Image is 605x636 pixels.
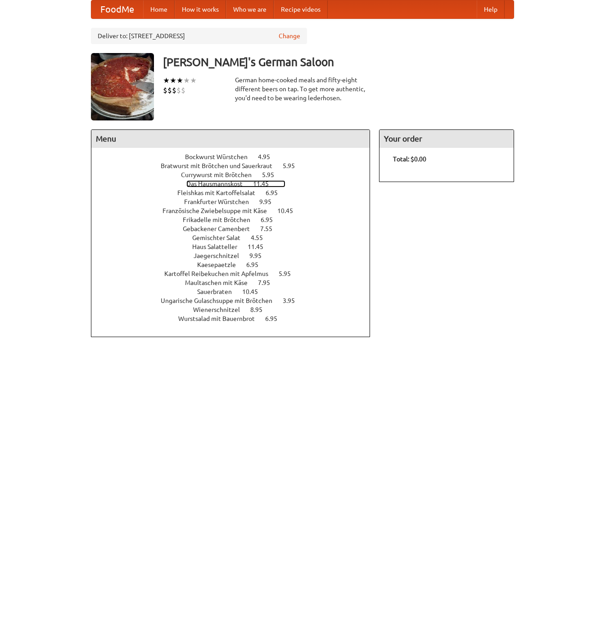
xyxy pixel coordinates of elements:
span: 6.95 [261,216,282,223]
span: 5.95 [283,162,304,169]
span: 5.95 [279,270,300,277]
a: Wienerschnitzel 8.95 [193,306,279,313]
a: Currywurst mit Brötchen 5.95 [181,171,291,178]
span: 10.45 [277,207,302,214]
a: Frikadelle mit Brötchen 6.95 [183,216,289,223]
li: ★ [183,76,190,85]
h4: Menu [91,130,370,148]
a: Das Hausmannskost 11.45 [186,180,285,187]
span: Französische Zwiebelsuppe mit Käse [163,207,276,214]
li: $ [176,85,181,95]
span: 7.95 [258,279,279,286]
li: ★ [163,76,170,85]
li: $ [172,85,176,95]
span: Haus Salatteller [192,243,246,250]
span: 11.45 [253,180,278,187]
li: $ [167,85,172,95]
a: How it works [175,0,226,18]
span: 4.95 [258,153,279,160]
a: Ungarische Gulaschsuppe mit Brötchen 3.95 [161,297,312,304]
a: Home [143,0,175,18]
span: Gemischter Salat [192,234,249,241]
div: Deliver to: [STREET_ADDRESS] [91,28,307,44]
a: Kaesepaetzle 6.95 [197,261,275,268]
span: 8.95 [250,306,271,313]
span: Wurstsalad mit Bauernbrot [178,315,264,322]
span: 6.95 [265,315,286,322]
div: German home-cooked meals and fifty-eight different beers on tap. To get more authentic, you'd nee... [235,76,370,102]
a: Help [477,0,505,18]
a: Maultaschen mit Käse 7.95 [185,279,287,286]
span: Frankfurter Würstchen [184,198,258,205]
span: Kartoffel Reibekuchen mit Apfelmus [164,270,277,277]
a: Französische Zwiebelsuppe mit Käse 10.45 [163,207,310,214]
a: Bockwurst Würstchen 4.95 [185,153,287,160]
span: Maultaschen mit Käse [185,279,257,286]
a: Wurstsalad mit Bauernbrot 6.95 [178,315,294,322]
span: 6.95 [266,189,287,196]
a: Haus Salatteller 11.45 [192,243,280,250]
span: 9.95 [259,198,280,205]
span: Kaesepaetzle [197,261,245,268]
a: Gemischter Salat 4.55 [192,234,280,241]
a: Sauerbraten 10.45 [197,288,275,295]
span: 11.45 [248,243,272,250]
li: ★ [176,76,183,85]
li: ★ [190,76,197,85]
span: Jaegerschnitzel [194,252,248,259]
span: 4.55 [251,234,272,241]
span: 10.45 [242,288,267,295]
li: $ [181,85,185,95]
span: Gebackener Camenbert [183,225,259,232]
span: 7.55 [260,225,281,232]
span: Sauerbraten [197,288,241,295]
span: Das Hausmannskost [186,180,252,187]
a: Change [279,31,300,40]
h3: [PERSON_NAME]'s German Saloon [163,53,514,71]
span: Currywurst mit Brötchen [181,171,261,178]
a: Fleishkas mit Kartoffelsalat 6.95 [177,189,294,196]
a: Bratwurst mit Brötchen und Sauerkraut 5.95 [161,162,312,169]
a: Jaegerschnitzel 9.95 [194,252,278,259]
img: angular.jpg [91,53,154,120]
span: Wienerschnitzel [193,306,249,313]
a: Who we are [226,0,274,18]
li: $ [163,85,167,95]
a: Recipe videos [274,0,328,18]
a: Gebackener Camenbert 7.55 [183,225,289,232]
span: 9.95 [249,252,271,259]
span: Frikadelle mit Brötchen [183,216,259,223]
b: Total: $0.00 [393,156,426,163]
span: 6.95 [246,261,267,268]
a: Frankfurter Würstchen 9.95 [184,198,288,205]
span: Fleishkas mit Kartoffelsalat [177,189,264,196]
h4: Your order [379,130,514,148]
span: 3.95 [283,297,304,304]
span: Bratwurst mit Brötchen und Sauerkraut [161,162,281,169]
li: ★ [170,76,176,85]
a: Kartoffel Reibekuchen mit Apfelmus 5.95 [164,270,307,277]
a: FoodMe [91,0,143,18]
span: 5.95 [262,171,283,178]
span: Bockwurst Würstchen [185,153,257,160]
span: Ungarische Gulaschsuppe mit Brötchen [161,297,281,304]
